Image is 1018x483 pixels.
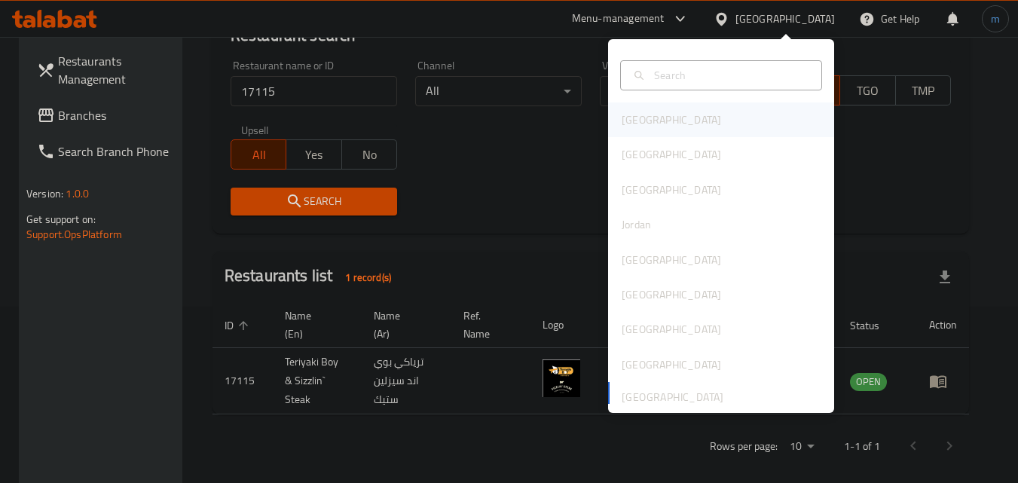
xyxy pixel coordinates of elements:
[58,52,177,88] span: Restaurants Management
[927,259,963,295] div: Export file
[622,286,721,303] div: [GEOGRAPHIC_DATA]
[648,67,812,84] input: Search
[374,307,433,343] span: Name (Ar)
[212,348,273,414] td: 17115
[66,184,89,203] span: 1.0.0
[929,372,957,390] div: Menu
[241,124,269,135] label: Upsell
[336,265,400,289] div: Total records count
[292,144,335,166] span: Yes
[231,188,397,216] button: Search
[543,359,580,397] img: Teriyaki Boy & Sizzlin` Steak
[212,302,969,414] table: enhanced table
[991,11,1000,27] span: m
[225,316,253,335] span: ID
[26,225,122,244] a: Support.OpsPlatform
[231,24,951,47] h2: Restaurant search
[285,307,344,343] span: Name (En)
[844,437,880,456] p: 1-1 of 1
[850,373,887,391] div: OPEN
[231,139,286,170] button: All
[273,348,362,414] td: Teriyaki Boy & Sizzlin` Steak
[917,302,969,348] th: Action
[58,142,177,160] span: Search Branch Phone
[231,76,397,106] input: Search for restaurant name or ID..
[600,76,766,106] div: All
[237,144,280,166] span: All
[362,348,451,414] td: ترياكي بوي اند سيزلين ستيك
[598,302,651,348] th: Branches
[850,373,887,390] span: OPEN
[710,437,778,456] p: Rows per page:
[846,80,889,102] span: TGO
[622,216,651,233] div: Jordan
[622,356,721,373] div: [GEOGRAPHIC_DATA]
[25,133,189,170] a: Search Branch Phone
[735,11,835,27] div: [GEOGRAPHIC_DATA]
[572,10,665,28] div: Menu-management
[26,184,63,203] span: Version:
[784,436,820,458] div: Rows per page:
[225,264,400,289] h2: Restaurants list
[415,76,582,106] div: All
[530,302,598,348] th: Logo
[850,316,899,335] span: Status
[895,75,951,105] button: TMP
[902,80,945,102] span: TMP
[341,139,397,170] button: No
[348,144,391,166] span: No
[598,348,651,414] td: 2
[622,321,721,338] div: [GEOGRAPHIC_DATA]
[463,307,512,343] span: Ref. Name
[622,182,721,198] div: [GEOGRAPHIC_DATA]
[622,112,721,128] div: [GEOGRAPHIC_DATA]
[58,106,177,124] span: Branches
[243,192,385,211] span: Search
[25,43,189,97] a: Restaurants Management
[26,209,96,229] span: Get support on:
[839,75,895,105] button: TGO
[25,97,189,133] a: Branches
[622,146,721,163] div: [GEOGRAPHIC_DATA]
[286,139,341,170] button: Yes
[336,271,400,285] span: 1 record(s)
[622,252,721,268] div: [GEOGRAPHIC_DATA]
